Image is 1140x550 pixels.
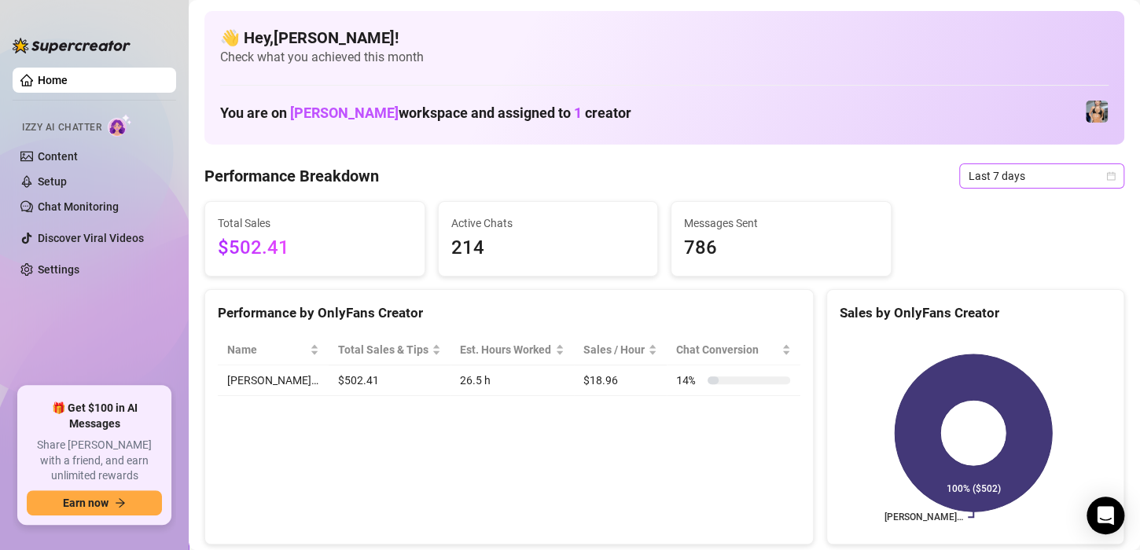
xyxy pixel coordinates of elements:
th: Total Sales & Tips [329,335,451,365]
span: Name [227,341,307,358]
th: Chat Conversion [667,335,800,365]
span: Total Sales [218,214,412,232]
a: Discover Viral Videos [38,232,144,244]
span: Izzy AI Chatter [22,120,101,135]
img: Veronica [1086,101,1108,123]
text: [PERSON_NAME]… [884,511,963,522]
div: Open Intercom Messenger [1087,497,1124,534]
a: Content [38,150,78,163]
h4: Performance Breakdown [204,165,379,187]
img: logo-BBDzfeDw.svg [13,38,131,53]
span: 1 [574,104,582,121]
h4: 👋 Hey, [PERSON_NAME] ! [220,27,1109,49]
img: AI Chatter [108,114,132,137]
button: Earn nowarrow-right [27,490,162,515]
span: 214 [451,233,645,263]
span: Earn now [63,497,108,509]
div: Est. Hours Worked [460,341,552,358]
td: 26.5 h [450,365,574,396]
span: Sales / Hour [583,341,645,358]
span: Check what you achieved this month [220,49,1109,66]
span: [PERSON_NAME] [290,104,399,121]
span: calendar [1106,171,1116,181]
span: Share [PERSON_NAME] with a friend, and earn unlimited rewards [27,438,162,484]
a: Chat Monitoring [38,200,119,213]
span: Messages Sent [684,214,878,232]
a: Setup [38,175,67,188]
span: Chat Conversion [676,341,778,358]
span: 🎁 Get $100 in AI Messages [27,401,162,431]
h1: You are on workspace and assigned to creator [220,104,631,122]
td: $18.96 [574,365,667,396]
th: Name [218,335,329,365]
div: Performance by OnlyFans Creator [218,302,800,324]
span: 14 % [676,372,701,389]
span: 786 [684,233,878,263]
span: $502.41 [218,233,412,263]
td: $502.41 [329,365,451,396]
a: Home [38,74,68,86]
span: Last 7 days [969,164,1115,188]
span: arrow-right [115,497,126,508]
span: Total Sales & Tips [338,341,429,358]
div: Sales by OnlyFans Creator [840,302,1111,324]
span: Active Chats [451,214,645,232]
td: [PERSON_NAME]… [218,365,329,396]
th: Sales / Hour [574,335,667,365]
a: Settings [38,263,79,276]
